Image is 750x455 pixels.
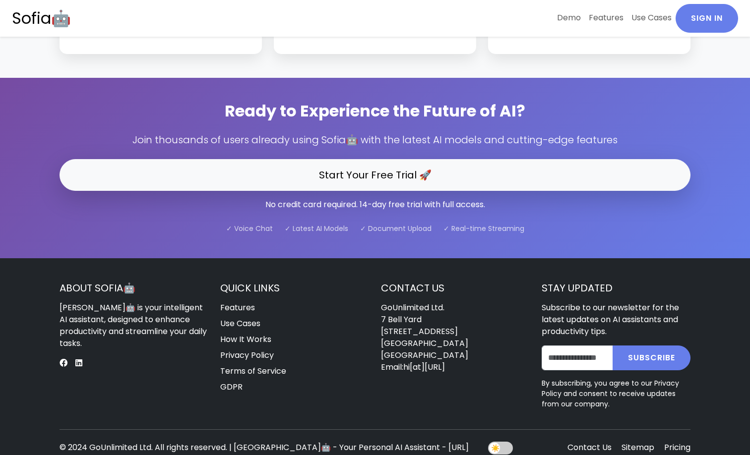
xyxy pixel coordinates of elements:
[542,345,613,370] input: Enter your email
[676,4,738,33] a: Sign In
[60,199,690,211] p: No credit card required. 14-day free trial with full access.
[403,361,445,373] a: hi[at][URL]
[585,4,627,32] a: Features
[381,282,530,294] h5: Contact Us
[381,361,445,373] span: Email:
[60,282,208,294] h5: About Sofia🤖
[542,302,690,338] p: Subscribe to our newsletter for the latest updates on AI assistants and productivity tips.
[285,224,348,233] small: ✓ Latest AI Models
[443,224,524,233] small: ✓ Real-time Streaming
[220,349,274,361] a: Privacy Policy
[220,381,243,393] a: GDPR
[381,302,530,373] address: GoUnlimited Ltd. 7 Bell Yard [STREET_ADDRESS] [GEOGRAPHIC_DATA] [GEOGRAPHIC_DATA]
[664,442,690,453] a: Pricing
[220,318,260,329] a: Use Cases
[60,102,690,120] h2: Ready to Experience the Future of AI?
[567,442,612,453] a: Contact Us
[627,4,676,32] a: Use Cases
[226,224,273,233] small: ✓ Voice Chat
[220,302,255,313] a: Features
[60,442,476,454] p: © 2024 GoUnlimited Ltd. All rights reserved. | [GEOGRAPHIC_DATA]🤖 - Your Personal AI Assistant - ...
[622,442,654,453] a: Sitemap
[542,282,690,294] h5: Stay Updated
[220,365,286,377] a: Terms of Service
[12,4,71,33] a: Sofia🤖
[613,345,690,370] button: Subscribe
[542,378,690,409] p: By subscribing, you agree to our Privacy Policy and consent to receive updates from our company.
[553,4,585,32] a: Demo
[60,159,690,191] a: Start Your Free Trial 🚀
[60,302,208,349] p: [PERSON_NAME]🤖 is your intelligent AI assistant, designed to enhance productivity and streamline ...
[360,224,432,233] small: ✓ Document Upload
[60,132,690,147] p: Join thousands of users already using Sofia🤖 with the latest AI models and cutting-edge features
[220,334,271,345] a: How It Works
[220,282,369,294] h5: Quick Links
